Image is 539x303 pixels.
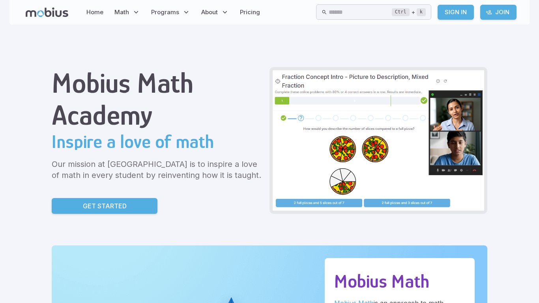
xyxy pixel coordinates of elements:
[238,3,262,21] a: Pricing
[392,7,426,17] div: +
[52,159,263,181] p: Our mission at [GEOGRAPHIC_DATA] is to inspire a love of math in every student by reinventing how...
[52,131,263,152] h2: Inspire a love of math
[114,8,129,17] span: Math
[83,201,127,211] p: Get Started
[392,8,410,16] kbd: Ctrl
[417,8,426,16] kbd: k
[480,5,517,20] a: Join
[84,3,106,21] a: Home
[52,198,157,214] a: Get Started
[438,5,474,20] a: Sign In
[334,271,465,292] h2: Mobius Math
[151,8,179,17] span: Programs
[273,70,484,211] img: Grade 6 Class
[201,8,218,17] span: About
[52,67,263,131] h1: Mobius Math Academy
